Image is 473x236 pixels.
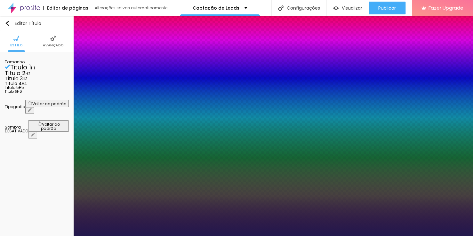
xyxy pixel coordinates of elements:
[17,89,22,94] span: H6
[95,6,168,10] div: Alterações salvas automaticamente
[378,5,396,11] span: Publicar
[5,75,23,82] span: Titulo 3
[19,85,24,90] span: H5
[43,44,63,47] span: Avançado
[28,120,69,132] button: Voltar ao padrão
[5,105,25,109] div: Tipografia
[5,89,17,94] span: Titulo 6
[13,35,19,41] img: Icone
[31,65,35,71] span: H1
[41,122,60,131] span: Voltar ao padrão
[10,63,31,72] span: Titulo 1
[5,85,19,90] span: Titulo 5
[10,44,23,47] span: Estilo
[5,128,28,134] span: DESATIVADO
[369,2,405,14] button: Publicar
[333,5,339,11] img: view-1.svg
[5,60,69,64] div: Tamanho
[43,6,88,10] div: Editor de páginas
[50,35,56,41] img: Icone
[327,2,369,14] button: Visualizar
[278,5,284,11] img: Icone
[342,5,362,11] span: Visualizar
[5,69,26,77] span: Titulo 2
[429,5,463,11] span: Fazer Upgrade
[193,6,239,10] p: Captação de Leads
[5,125,28,129] div: Sombra
[25,100,69,107] button: Voltar ao padrão
[5,21,10,26] img: Icone
[23,76,28,82] span: H3
[5,64,10,69] img: Icone
[5,80,22,87] span: Titulo 4
[5,21,41,26] div: Editar Título
[22,81,27,86] span: H4
[26,71,30,76] span: H2
[32,101,66,106] span: Voltar ao padrão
